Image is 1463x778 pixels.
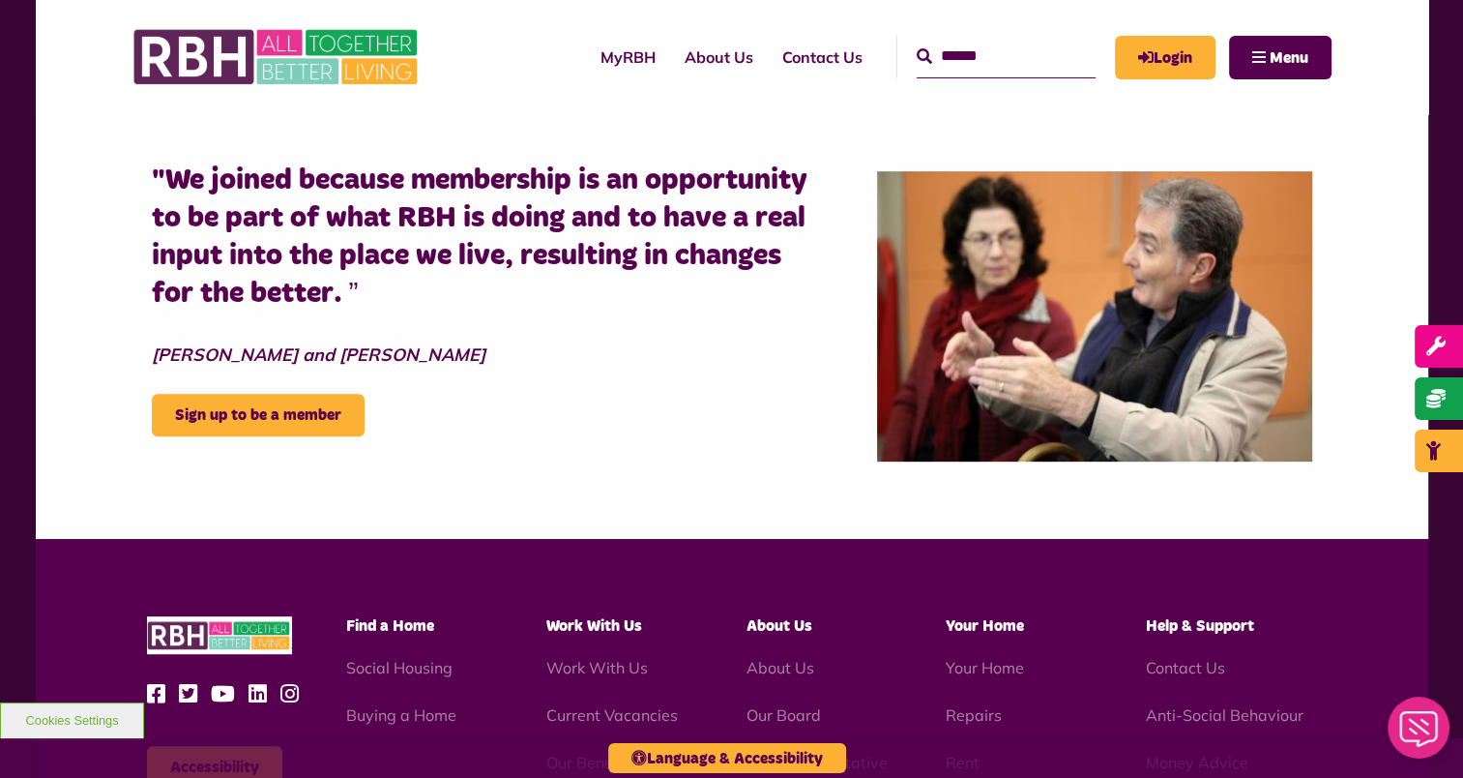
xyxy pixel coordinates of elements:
a: Current Vacancies [546,705,678,725]
img: RBH [132,19,423,95]
a: Anti-Social Behaviour [1146,705,1303,725]
img: RBH [147,616,292,654]
span: Menu [1270,50,1308,66]
a: Repairs [946,705,1002,725]
button: Navigation [1229,36,1331,79]
a: Work With Us [546,658,648,677]
a: Social Housing - open in a new tab [346,658,453,677]
a: About Us [746,658,813,677]
a: About Us [670,31,768,83]
h3: "We joined because membership is an opportunity to be part of what RBH is doing and to have a rea... [152,162,1312,313]
strong: [PERSON_NAME] and [PERSON_NAME] [152,344,485,366]
iframe: Netcall Web Assistant for live chat [1376,691,1463,778]
span: Work With Us [546,618,642,634]
a: Contact Us [1146,658,1225,677]
span: Find a Home [346,618,434,634]
a: Your Home [946,658,1024,677]
span: Your Home [946,618,1024,634]
span: About Us [746,618,811,634]
img: Gary and Hilary [858,171,1312,462]
a: MyRBH [1115,36,1215,79]
span: Help & Support [1146,618,1254,634]
input: Search [917,36,1096,77]
button: Language & Accessibility [608,743,846,773]
a: Sign up to be a member - open in a new tab [175,407,341,423]
a: Contact Us [768,31,877,83]
a: Our Board [746,705,820,725]
a: MyRBH [586,31,670,83]
a: Buying a Home [346,705,456,725]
